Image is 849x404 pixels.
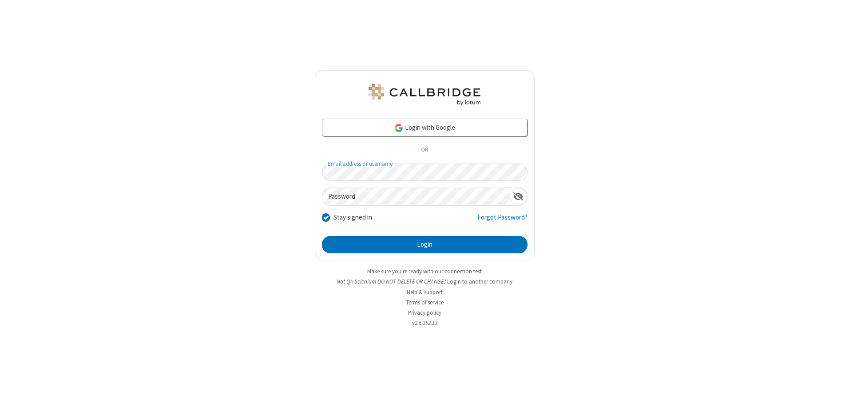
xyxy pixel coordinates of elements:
button: Login to another company [447,277,512,286]
input: Password [322,188,510,205]
li: Not QA Selenium DO NOT DELETE OR CHANGE? [315,277,535,286]
div: Show password [510,188,527,204]
a: Privacy policy [408,309,441,316]
span: OR [417,144,432,156]
a: Terms of service [406,299,444,306]
img: google-icon.png [394,123,404,133]
label: Stay signed in [333,212,372,223]
img: QA Selenium DO NOT DELETE OR CHANGE [367,84,482,105]
a: Forgot Password? [477,212,528,229]
button: Login [322,236,528,254]
input: Email address or username [322,164,528,181]
a: Make sure you're ready with our connection test [367,268,482,275]
a: Help & support [407,288,443,296]
li: v2.6.352.13 [315,319,535,327]
a: Login with Google [322,119,528,136]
